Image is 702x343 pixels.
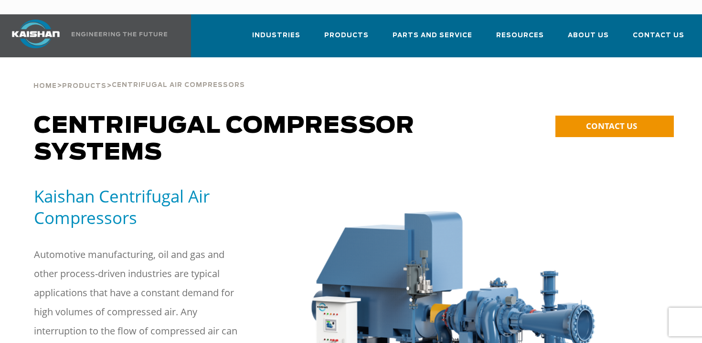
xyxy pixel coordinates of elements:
span: About Us [568,30,609,41]
a: Products [62,81,106,90]
a: Contact Us [633,23,684,55]
div: > > [33,57,245,94]
a: Parts and Service [393,23,472,55]
span: Products [324,30,369,41]
span: Centrifugal Compressor Systems [34,115,415,164]
a: Products [324,23,369,55]
span: Resources [496,30,544,41]
a: Industries [252,23,300,55]
span: Home [33,83,57,89]
h5: Kaishan Centrifugal Air Compressors [34,185,281,228]
a: About Us [568,23,609,55]
a: CONTACT US [555,116,674,137]
span: Parts and Service [393,30,472,41]
span: Centrifugal Air Compressors [112,82,245,88]
a: Home [33,81,57,90]
span: CONTACT US [586,120,637,131]
span: Products [62,83,106,89]
span: Contact Us [633,30,684,41]
img: Engineering the future [72,32,167,36]
span: Industries [252,30,300,41]
a: Resources [496,23,544,55]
